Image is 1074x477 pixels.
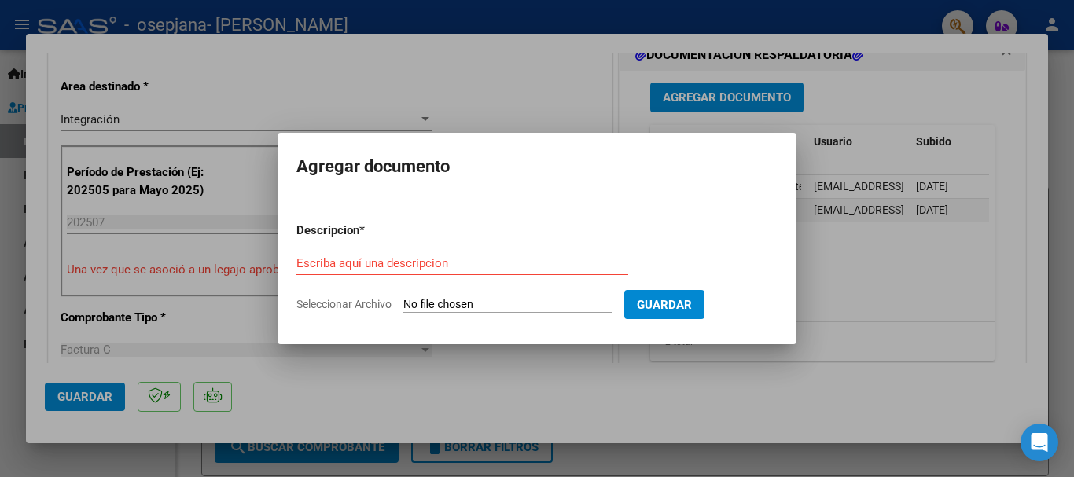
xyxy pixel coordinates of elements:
h2: Agregar documento [296,152,778,182]
div: Open Intercom Messenger [1021,424,1058,461]
p: Descripcion [296,222,441,240]
button: Guardar [624,290,704,319]
span: Seleccionar Archivo [296,298,392,310]
span: Guardar [637,298,692,312]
